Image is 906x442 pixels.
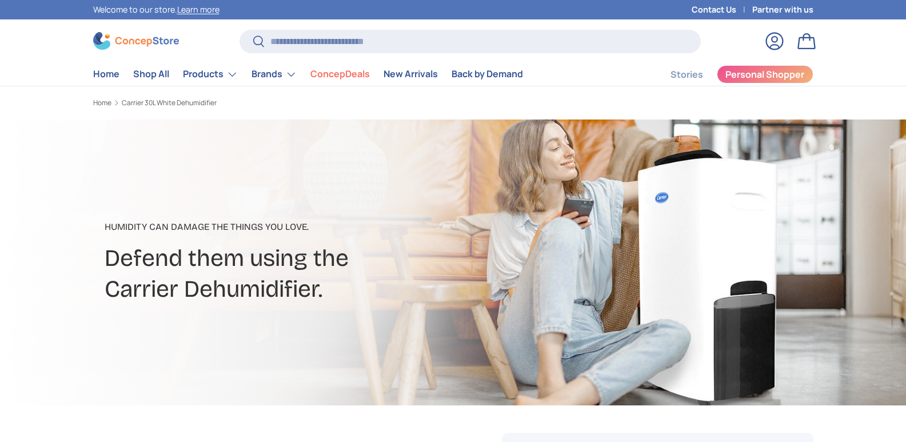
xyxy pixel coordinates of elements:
a: Stories [670,63,703,86]
img: ConcepStore [93,32,179,50]
a: Home [93,63,119,85]
span: Personal Shopper [725,70,804,79]
a: Products [183,63,238,86]
p: Welcome to our store. [93,3,219,16]
summary: Brands [245,63,304,86]
a: Back by Demand [452,63,523,85]
a: Brands [252,63,297,86]
nav: Secondary [643,63,813,86]
a: New Arrivals [384,63,438,85]
a: Learn more [177,4,219,15]
p: Humidity can damage the things you love. [105,220,544,234]
a: ConcepDeals [310,63,370,85]
summary: Products [176,63,245,86]
h2: Defend them using the Carrier Dehumidifier. [105,243,544,305]
nav: Breadcrumbs [93,98,475,108]
a: Personal Shopper [717,65,813,83]
a: Carrier 30L White Dehumidifier [122,99,217,106]
a: Home [93,99,111,106]
a: Shop All [133,63,169,85]
a: Partner with us [752,3,813,16]
nav: Primary [93,63,523,86]
a: Contact Us [692,3,752,16]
